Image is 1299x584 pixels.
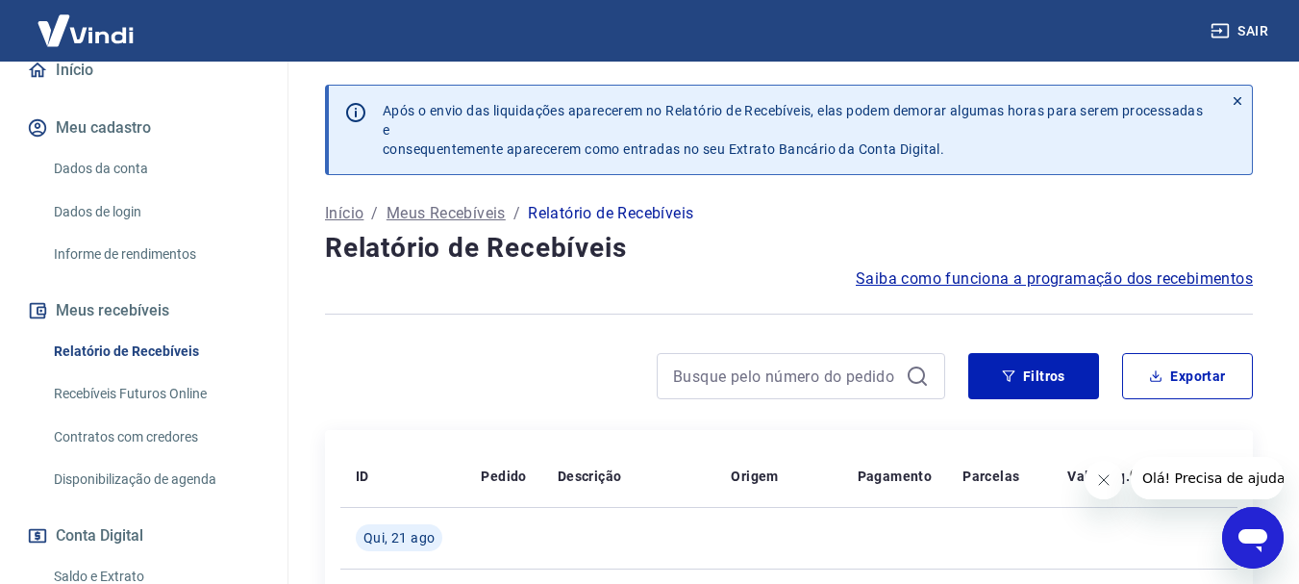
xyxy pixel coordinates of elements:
button: Conta Digital [23,515,264,557]
iframe: Botão para abrir a janela de mensagens [1222,507,1284,569]
a: Relatório de Recebíveis [46,332,264,371]
a: Recebíveis Futuros Online [46,374,264,414]
a: Início [325,202,363,225]
p: / [513,202,520,225]
iframe: Fechar mensagem [1085,461,1123,499]
button: Meus recebíveis [23,290,264,332]
p: Valor Líq. [1067,467,1130,486]
span: Qui, 21 ago [363,528,435,547]
iframe: Mensagem da empresa [1131,457,1284,499]
p: Descrição [558,467,622,486]
p: Origem [731,467,778,486]
p: Pedido [481,467,526,486]
a: Informe de rendimentos [46,235,264,274]
button: Sair [1207,13,1276,49]
a: Meus Recebíveis [387,202,506,225]
span: Olá! Precisa de ajuda? [12,13,162,29]
button: Exportar [1122,353,1253,399]
a: Início [23,49,264,91]
p: Pagamento [858,467,933,486]
button: Meu cadastro [23,107,264,149]
button: Filtros [968,353,1099,399]
p: Relatório de Recebíveis [528,202,693,225]
a: Contratos com credores [46,418,264,457]
input: Busque pelo número do pedido [673,362,898,391]
p: ID [356,467,369,486]
h4: Relatório de Recebíveis [325,229,1253,267]
a: Dados da conta [46,149,264,189]
p: Parcelas [962,467,1019,486]
p: / [371,202,378,225]
p: Após o envio das liquidações aparecerem no Relatório de Recebíveis, elas podem demorar algumas ho... [383,101,1208,159]
a: Disponibilização de agenda [46,460,264,499]
a: Saiba como funciona a programação dos recebimentos [856,267,1253,291]
img: Vindi [23,1,148,60]
a: Dados de login [46,192,264,232]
